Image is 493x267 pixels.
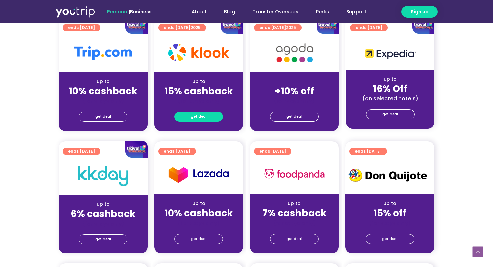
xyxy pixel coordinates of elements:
div: up to [351,200,429,207]
div: (for stays only) [351,219,429,227]
span: Personal [107,8,129,15]
span: Sign up [410,8,429,15]
div: up to [160,78,238,85]
a: About [183,6,215,18]
a: get deal [174,234,223,244]
nav: Menu [170,6,375,18]
div: (for stays only) [255,97,333,104]
div: up to [351,76,429,83]
a: ends [DATE] [349,148,387,155]
a: get deal [270,234,319,244]
span: get deal [286,234,302,244]
a: Perks [307,6,338,18]
div: (for stays only) [255,219,333,227]
span: get deal [286,112,302,121]
span: get deal [382,234,398,244]
span: up to [288,78,300,85]
a: get deal [174,112,223,122]
a: get deal [79,112,127,122]
span: get deal [95,112,111,121]
a: ends [DATE] [158,148,196,155]
div: (for stays only) [160,97,238,104]
span: | [107,8,152,15]
a: get deal [270,112,319,122]
span: ends [DATE] [355,148,382,155]
span: get deal [191,234,207,244]
a: Support [338,6,375,18]
a: get deal [79,234,127,244]
strong: 6% cashback [71,207,136,220]
strong: 7% cashback [262,207,327,220]
div: up to [255,200,333,207]
span: ends [DATE] [259,148,286,155]
a: Transfer Overseas [244,6,307,18]
span: get deal [95,235,111,244]
div: (for stays only) [160,219,238,227]
div: up to [64,201,142,208]
strong: 10% cashback [164,207,233,220]
strong: 10% cashback [69,85,138,98]
a: Sign up [401,6,438,18]
a: get deal [366,109,415,119]
span: ends [DATE] [164,148,190,155]
span: get deal [382,110,398,119]
div: (on selected hotels) [351,95,429,102]
a: get deal [366,234,414,244]
div: up to [160,200,238,207]
strong: 15% cashback [164,85,233,98]
span: get deal [191,112,207,121]
strong: 16% Off [373,82,407,95]
a: ends [DATE] [254,148,291,155]
strong: 15% off [373,207,406,220]
a: Blog [215,6,244,18]
a: Business [130,8,152,15]
div: up to [64,78,142,85]
div: (for stays only) [64,220,142,227]
strong: +10% off [275,85,314,98]
div: (for stays only) [64,97,142,104]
